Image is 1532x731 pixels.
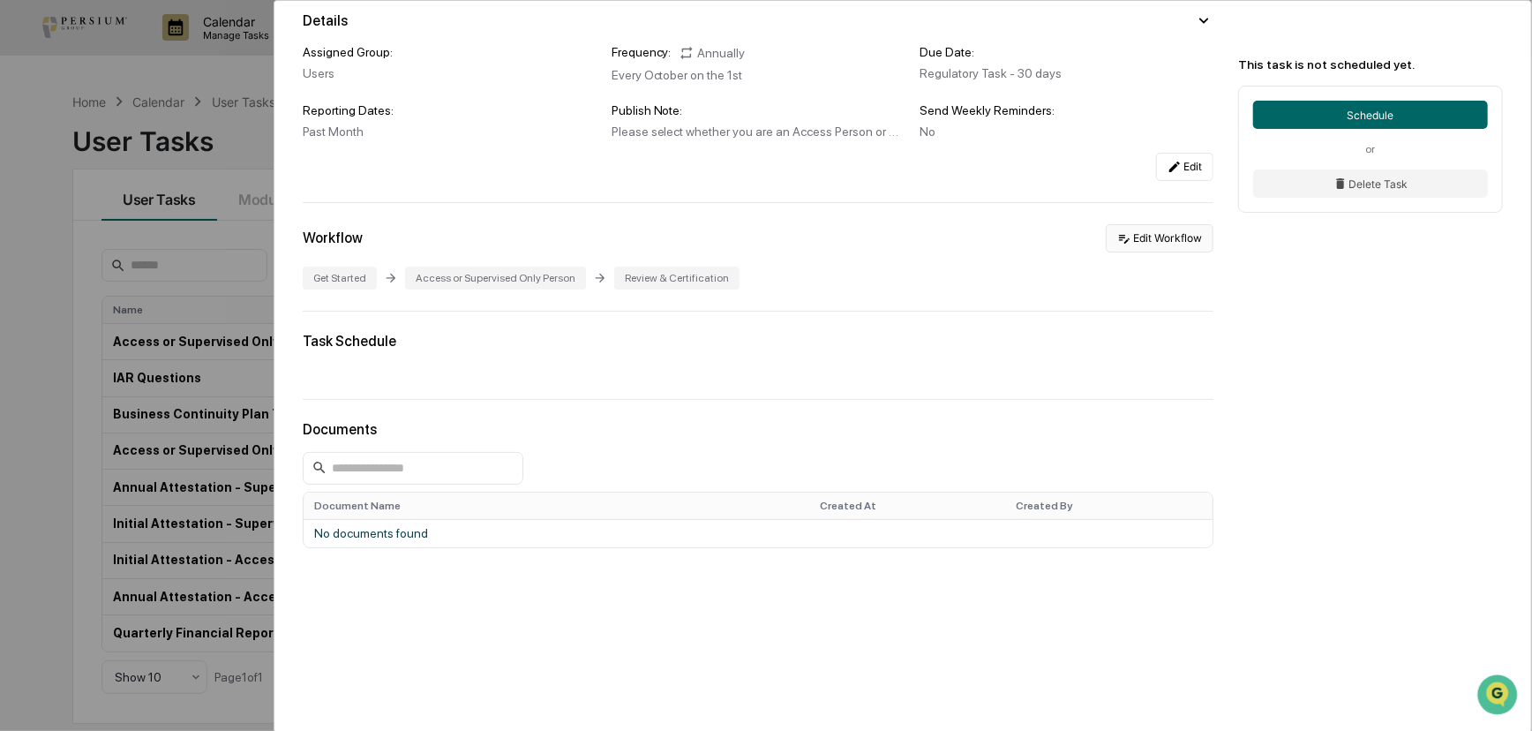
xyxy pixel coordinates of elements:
[303,124,597,139] div: Past Month
[124,298,214,313] a: Powered byPylon
[1253,170,1488,198] button: Delete Task
[612,124,905,139] div: Please select whether you are an Access Person or Supervised Only Person. Please read the definit...
[11,215,121,247] a: 🖐️Preclearance
[1005,493,1213,519] th: Created By
[1156,153,1213,181] button: Edit
[18,37,321,65] p: How can we help?
[11,249,118,281] a: 🔎Data Lookup
[303,66,597,80] div: Users
[612,68,905,82] div: Every October on the 1st
[1253,143,1488,155] div: or
[1476,673,1523,720] iframe: Open customer support
[146,222,219,240] span: Attestations
[920,66,1213,80] div: Regulatory Task - 30 days
[920,124,1213,139] div: No
[18,135,49,167] img: 1746055101610-c473b297-6a78-478c-a979-82029cc54cd1
[300,140,321,162] button: Start new chat
[303,103,597,117] div: Reporting Dates:
[35,256,111,274] span: Data Lookup
[1253,101,1488,129] button: Schedule
[128,224,142,238] div: 🗄️
[1106,224,1213,252] button: Edit Workflow
[303,421,1213,438] div: Documents
[612,103,905,117] div: Publish Note:
[304,493,809,519] th: Document Name
[405,267,586,290] div: Access or Supervised Only Person
[614,267,740,290] div: Review & Certification
[920,103,1213,117] div: Send Weekly Reminders:
[60,135,289,153] div: Start new chat
[121,215,226,247] a: 🗄️Attestations
[303,45,597,59] div: Assigned Group:
[612,45,672,61] div: Frequency:
[304,519,1213,547] td: No documents found
[60,153,223,167] div: We're available if you need us!
[35,222,114,240] span: Preclearance
[303,267,377,290] div: Get Started
[920,45,1213,59] div: Due Date:
[18,258,32,272] div: 🔎
[176,299,214,313] span: Pylon
[1238,57,1503,72] div: This task is not scheduled yet.
[679,45,746,61] div: Annually
[809,493,1005,519] th: Created At
[303,12,348,29] div: Details
[303,333,1213,350] div: Task Schedule
[303,230,363,246] div: Workflow
[18,224,32,238] div: 🖐️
